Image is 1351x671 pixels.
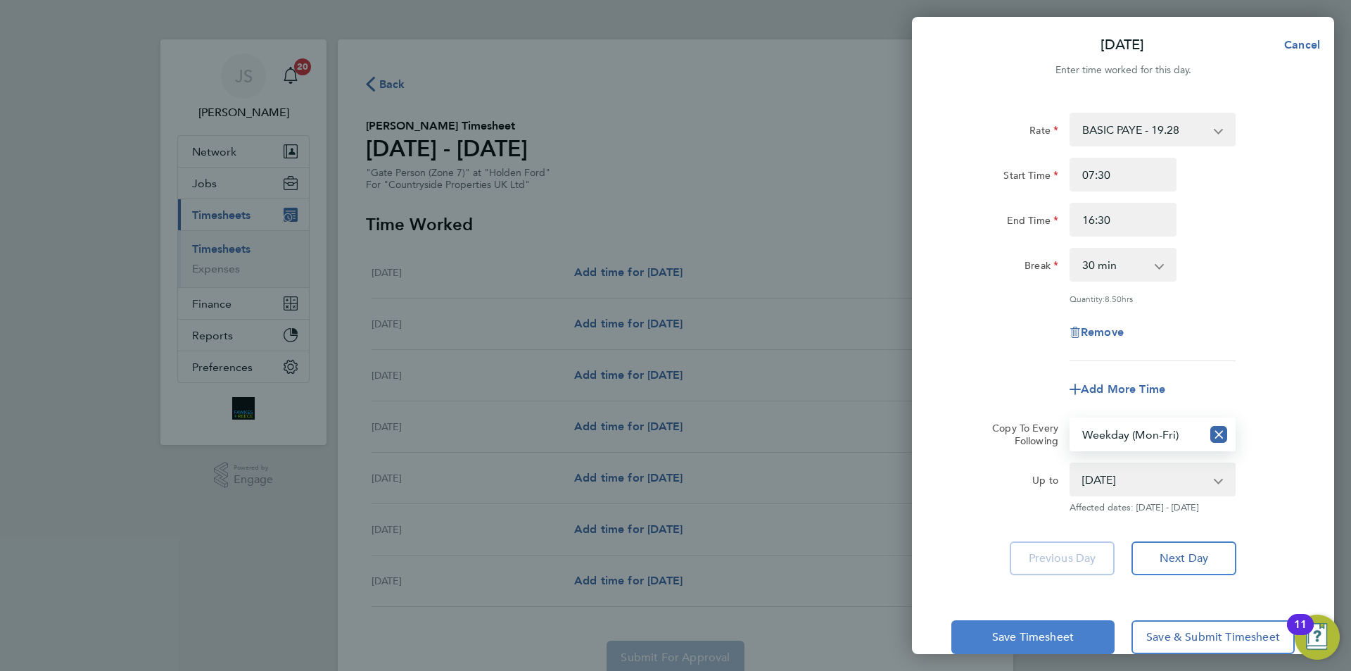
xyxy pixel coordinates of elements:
[1070,293,1236,304] div: Quantity: hrs
[1032,474,1058,491] label: Up to
[951,620,1115,654] button: Save Timesheet
[1070,158,1176,192] input: E.g. 08:00
[1131,541,1236,575] button: Next Day
[1262,31,1334,59] button: Cancel
[981,422,1058,447] label: Copy To Every Following
[1146,630,1280,644] span: Save & Submit Timesheet
[1070,384,1165,395] button: Add More Time
[1081,382,1165,396] span: Add More Time
[992,630,1074,644] span: Save Timesheet
[1295,615,1340,660] button: Open Resource Center, 11 new notifications
[1007,214,1058,231] label: End Time
[1070,502,1236,513] span: Affected dates: [DATE] - [DATE]
[1101,35,1144,55] p: [DATE]
[1210,419,1227,450] button: Reset selection
[1131,620,1295,654] button: Save & Submit Timesheet
[1029,124,1058,141] label: Rate
[1081,325,1124,339] span: Remove
[912,62,1334,79] div: Enter time worked for this day.
[1070,327,1124,338] button: Remove
[1070,203,1176,237] input: E.g. 18:00
[1294,625,1307,643] div: 11
[1160,551,1208,565] span: Next Day
[1003,169,1058,186] label: Start Time
[1280,38,1320,51] span: Cancel
[1105,293,1122,304] span: 8.50
[1025,259,1058,276] label: Break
